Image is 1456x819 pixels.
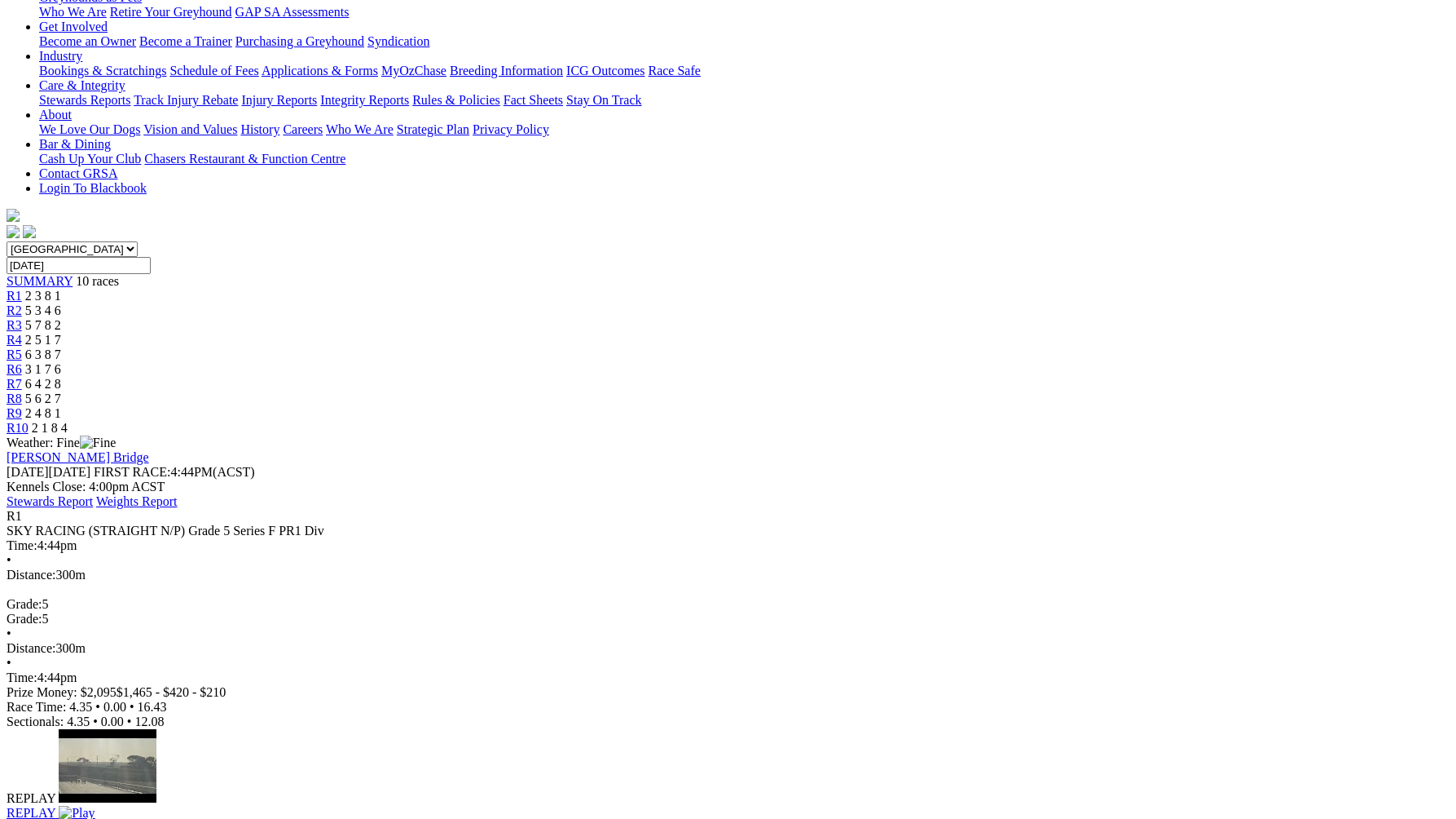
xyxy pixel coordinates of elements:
img: default.jpg [59,729,156,803]
a: Cash Up Your Club [39,152,141,166]
span: Grade: [7,597,42,611]
a: Login To Blackbook [39,181,147,195]
input: Select date [7,257,151,274]
a: Weights Report [96,494,178,508]
a: Purchasing a Greyhound [235,34,364,48]
a: Fact Sheets [504,93,563,107]
div: Greyhounds as Pets [39,5,1449,20]
a: R9 [7,406,22,420]
span: R7 [7,377,22,391]
span: 4.35 [67,715,90,728]
a: [PERSON_NAME] Bridge [7,450,149,464]
a: Become a Trainer [139,34,232,48]
span: R1 [7,509,22,523]
span: • [7,656,11,670]
span: • [130,700,134,714]
div: SKY RACING (STRAIGHT N/P) Grade 5 Series F PR1 Div [7,524,1449,538]
span: 2 4 8 1 [25,406,61,420]
span: Time: [7,671,37,684]
a: Track Injury Rebate [134,93,238,107]
a: Privacy Policy [473,122,549,136]
a: Industry [39,49,82,63]
span: FIRST RACE: [94,465,170,479]
a: Get Involved [39,20,108,33]
span: • [127,715,132,728]
a: R4 [7,333,22,347]
a: MyOzChase [381,64,446,77]
span: Distance: [7,641,55,655]
span: Race Time: [7,700,66,714]
span: • [7,626,11,640]
a: We Love Our Dogs [39,122,140,136]
span: 5 3 4 6 [25,303,61,317]
a: Bookings & Scratchings [39,64,166,77]
a: Vision and Values [143,122,237,136]
a: R6 [7,362,22,376]
div: 4:44pm [7,671,1449,685]
span: 4:44PM(ACST) [94,465,255,479]
a: SUMMARY [7,274,73,288]
a: Stewards Reports [39,93,130,107]
a: Integrity Reports [320,93,409,107]
div: Care & Integrity [39,93,1449,108]
a: History [240,122,279,136]
a: Who We Are [39,5,107,19]
div: 4:44pm [7,538,1449,553]
a: Stay On Track [566,93,641,107]
span: • [95,700,100,714]
a: Syndication [367,34,429,48]
span: REPLAY [7,791,55,805]
span: 5 6 2 7 [25,392,61,405]
span: 2 1 8 4 [32,421,68,435]
span: Distance: [7,568,55,582]
span: $1,465 - $420 - $210 [117,685,227,699]
img: logo-grsa-white.png [7,209,20,222]
span: • [93,715,98,728]
a: Bar & Dining [39,137,111,151]
a: Become an Owner [39,34,136,48]
div: Industry [39,64,1449,78]
a: R5 [7,348,22,361]
span: 10 races [76,274,119,288]
a: Breeding Information [450,64,563,77]
span: 0.00 [103,700,126,714]
div: Kennels Close: 4:00pm ACST [7,480,1449,494]
a: GAP SA Assessments [235,5,350,19]
span: 0.00 [101,715,124,728]
span: 16.43 [138,700,167,714]
a: Race Safe [648,64,700,77]
span: Time: [7,538,37,552]
span: [DATE] [7,465,90,479]
div: Bar & Dining [39,152,1449,166]
span: Sectionals: [7,715,64,728]
a: Careers [283,122,323,136]
span: 6 3 8 7 [25,348,61,361]
a: ICG Outcomes [566,64,644,77]
a: R3 [7,318,22,332]
a: Rules & Policies [412,93,500,107]
span: Weather: Fine [7,436,116,449]
a: Stewards Report [7,494,93,508]
a: Care & Integrity [39,78,125,92]
div: 5 [7,612,1449,626]
a: R1 [7,289,22,303]
div: Get Involved [39,34,1449,49]
span: • [7,553,11,567]
div: 300m [7,568,1449,582]
a: R10 [7,421,29,435]
a: Applications & Forms [262,64,378,77]
img: facebook.svg [7,225,20,238]
a: Contact GRSA [39,166,117,180]
span: 6 4 2 8 [25,377,61,391]
div: 300m [7,641,1449,656]
span: 5 7 8 2 [25,318,61,332]
a: R2 [7,303,22,317]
